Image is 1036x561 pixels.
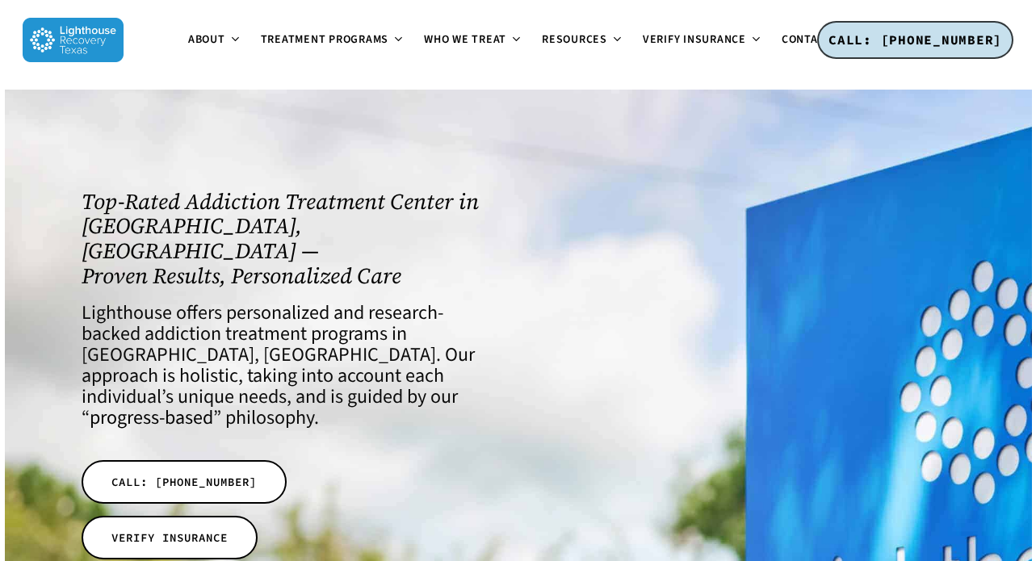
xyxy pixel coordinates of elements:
a: CALL: [PHONE_NUMBER] [817,21,1013,60]
span: Resources [542,31,607,48]
span: Contact [782,31,832,48]
a: Contact [772,34,858,47]
a: VERIFY INSURANCE [82,516,258,559]
a: Verify Insurance [633,34,772,47]
span: CALL: [PHONE_NUMBER] [111,474,257,490]
span: About [188,31,225,48]
span: Verify Insurance [643,31,746,48]
a: Who We Treat [414,34,532,47]
a: Treatment Programs [251,34,415,47]
img: Lighthouse Recovery Texas [23,18,124,62]
span: Who We Treat [424,31,506,48]
h4: Lighthouse offers personalized and research-backed addiction treatment programs in [GEOGRAPHIC_DA... [82,303,500,429]
span: CALL: [PHONE_NUMBER] [828,31,1002,48]
h1: Top-Rated Addiction Treatment Center in [GEOGRAPHIC_DATA], [GEOGRAPHIC_DATA] — Proven Results, Pe... [82,190,500,289]
a: Resources [532,34,633,47]
a: About [178,34,251,47]
span: Treatment Programs [261,31,389,48]
a: progress-based [90,404,213,432]
a: CALL: [PHONE_NUMBER] [82,460,287,504]
span: VERIFY INSURANCE [111,530,228,546]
